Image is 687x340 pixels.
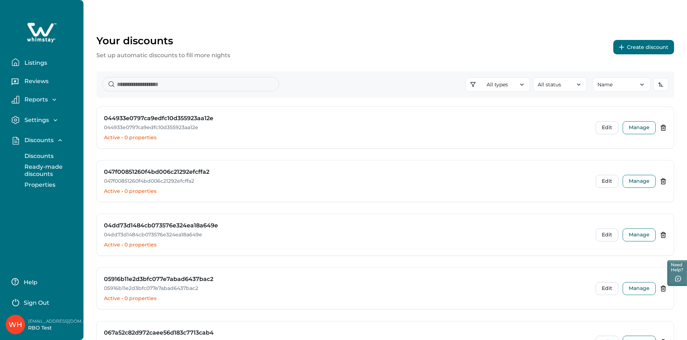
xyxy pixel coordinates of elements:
p: Reviews [22,78,49,85]
p: Sign Out [24,299,49,307]
button: Sign Out [12,295,75,309]
p: [EMAIL_ADDRESS][DOMAIN_NAME] [28,318,86,325]
button: Manage [623,121,656,134]
button: Edit [596,282,618,295]
button: Discounts [17,149,83,163]
h3: 04dd73d1484cb073576e324ea18a649e [104,221,218,230]
p: RBO Test [28,325,86,332]
p: Set up automatic discounts to fill more nights [96,51,230,60]
h3: 047f00851260f4bd006c21292efcffa2 [104,168,209,176]
button: Create discount [613,40,674,54]
p: Ready-made discounts [22,163,83,177]
p: Active • 0 properties [104,241,587,249]
p: Help [22,279,37,286]
button: Edit [596,228,618,241]
button: Manage [623,282,656,295]
p: Discounts [22,153,54,160]
h3: 05916b11e2d3bfc077e7abad6437bac2 [104,275,213,284]
p: Properties [22,181,55,189]
button: Manage [623,228,656,241]
div: Whimstay Host [9,316,22,333]
h3: 044933e0797ca9edfc10d355923aa12e [104,114,213,123]
p: Your discounts [96,35,230,47]
button: Edit [596,121,618,134]
button: Settings [12,116,78,124]
p: 047f00851260f4bd006c21292efcffa2 [104,178,587,185]
p: Active • 0 properties [104,134,587,141]
p: Active • 0 properties [104,295,587,302]
button: Discounts [12,136,78,145]
p: Active • 0 properties [104,188,587,195]
button: Edit [596,175,618,188]
p: 04dd73d1484cb073576e324ea18a649e [104,231,587,239]
button: Reviews [12,75,78,90]
button: Help [12,275,75,289]
button: Manage [623,175,656,188]
button: Ready-made discounts [17,163,83,178]
div: Discounts [12,149,78,192]
button: Properties [17,178,83,192]
h3: 067a52c82d972caee56d183c7713cab4 [104,328,214,337]
button: Listings [12,55,78,69]
p: Settings [22,117,49,124]
p: Reports [22,96,48,103]
p: 05916b11e2d3bfc077e7abad6437bac2 [104,285,587,292]
p: 044933e0797ca9edfc10d355923aa12e [104,124,587,131]
button: Reports [12,96,78,104]
p: Listings [22,59,47,67]
p: Discounts [22,137,54,144]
